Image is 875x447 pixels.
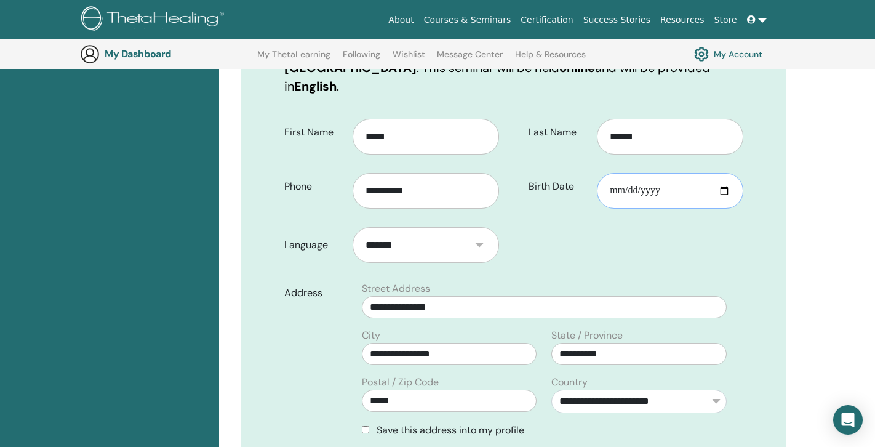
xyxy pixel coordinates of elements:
[275,281,354,305] label: Address
[515,49,586,69] a: Help & Resources
[275,233,353,257] label: Language
[362,328,380,343] label: City
[294,78,337,94] b: English
[275,121,353,144] label: First Name
[81,6,228,34] img: logo.png
[516,9,578,31] a: Certification
[437,49,503,69] a: Message Center
[284,41,667,76] b: [GEOGRAPHIC_DATA], [US_STATE], [GEOGRAPHIC_DATA]
[362,375,439,390] label: Postal / Zip Code
[519,121,597,144] label: Last Name
[559,60,595,76] b: online
[275,175,353,198] label: Phone
[694,44,709,65] img: cog.svg
[709,9,742,31] a: Store
[833,405,863,435] div: Open Intercom Messenger
[519,175,597,198] label: Birth Date
[377,424,524,437] span: Save this address into my profile
[343,49,380,69] a: Following
[362,281,430,296] label: Street Address
[257,49,330,69] a: My ThetaLearning
[578,9,655,31] a: Success Stories
[80,44,100,64] img: generic-user-icon.jpg
[551,328,623,343] label: State / Province
[393,49,425,69] a: Wishlist
[419,9,516,31] a: Courses & Seminars
[105,48,228,60] h3: My Dashboard
[383,9,418,31] a: About
[655,9,709,31] a: Resources
[551,375,588,390] label: Country
[694,44,762,65] a: My Account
